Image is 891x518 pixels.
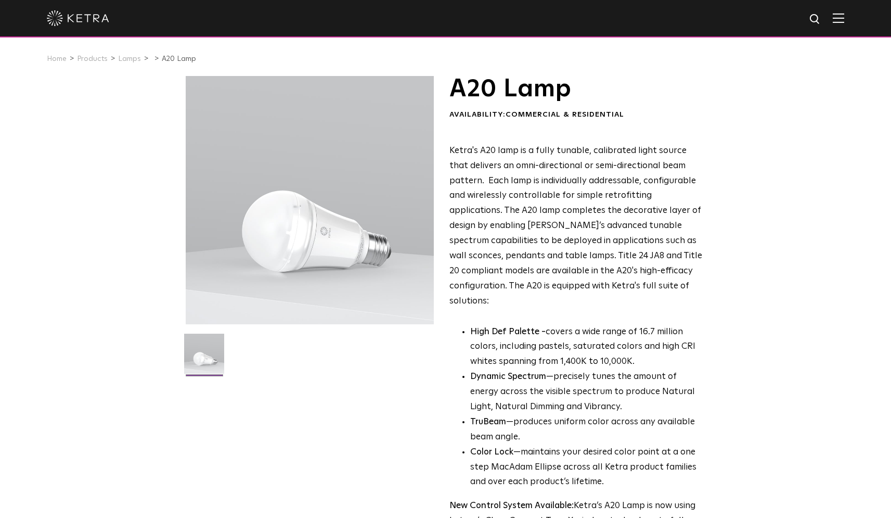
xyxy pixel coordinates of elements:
[470,418,506,426] strong: TruBeam
[47,55,67,62] a: Home
[470,370,703,415] li: —precisely tunes the amount of energy across the visible spectrum to produce Natural Light, Natur...
[470,415,703,445] li: —produces uniform color across any available beam angle.
[118,55,141,62] a: Lamps
[449,501,574,510] strong: New Control System Available:
[470,445,703,490] li: —maintains your desired color point at a one step MacAdam Ellipse across all Ketra product famili...
[47,10,109,26] img: ketra-logo-2019-white
[77,55,108,62] a: Products
[470,327,546,336] strong: High Def Palette -
[184,334,224,382] img: A20-Lamp-2021-Web-Square
[162,55,196,62] a: A20 Lamp
[833,13,844,23] img: Hamburger%20Nav.svg
[449,76,703,102] h1: A20 Lamp
[470,448,513,457] strong: Color Lock
[506,111,624,118] span: Commercial & Residential
[449,146,702,306] span: Ketra's A20 lamp is a fully tunable, calibrated light source that delivers an omni-directional or...
[809,13,822,26] img: search icon
[470,372,546,381] strong: Dynamic Spectrum
[470,325,703,370] p: covers a wide range of 16.7 million colors, including pastels, saturated colors and high CRI whit...
[449,110,703,120] div: Availability:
